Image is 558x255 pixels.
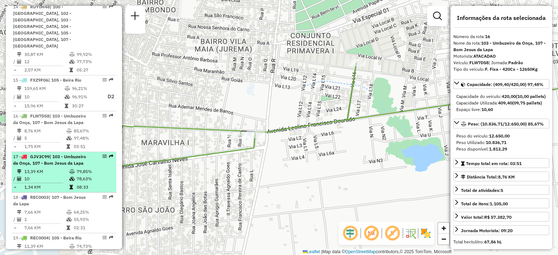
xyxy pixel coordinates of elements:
strong: R$ 57.382,70 [484,214,511,220]
div: Número da rota: [453,33,549,40]
div: Capacidade Utilizada: [456,100,546,106]
div: Capacidade do veículo: [456,93,546,100]
i: % de utilização da cubagem [69,177,75,181]
td: 78,63% [76,175,113,182]
span: 16 - [13,113,86,125]
div: Espaço livre: [456,106,546,113]
td: 30,87 KM [24,51,69,58]
strong: (09,75 pallets) [512,100,542,106]
i: Total de Atividades [17,217,21,222]
img: Fluxo de ruas [405,227,416,239]
strong: 5 [501,188,503,193]
div: Valor total: [461,214,511,221]
div: Jornada Motorista: 09:20 [461,227,513,234]
i: Distância Total [17,169,21,174]
h4: Informações da rota selecionada [453,15,549,21]
div: Peso Utilizado: [456,139,546,146]
span: | 107 - Bom Jesus da Lapa [13,194,86,206]
div: Nome da rota: [453,40,549,53]
em: Opções [102,4,107,9]
td: 7,66 KM [24,224,66,231]
em: Rota exportada [109,235,113,240]
div: Total de itens: [461,201,508,207]
div: Peso disponível: [456,146,546,152]
span: Capacidade: (409,40/420,00) 97,48% [467,82,543,87]
i: Total de Atividades [17,177,21,181]
td: 30:27 [72,102,101,110]
a: Jornada Motorista: 09:20 [453,225,549,235]
div: Total hectolitro: [453,239,549,245]
td: = [13,66,17,74]
a: Leaflet [303,249,320,254]
span: | Jornada: [489,60,523,65]
span: GJV3C99 [30,154,49,159]
span: Peso: (10.836,71/12.650,00) 85,67% [468,121,544,127]
i: % de utilização da cubagem [66,136,72,140]
div: Tipo do veículo: [453,66,549,73]
td: 10 [24,175,69,182]
strong: 16 [485,34,490,39]
i: % de utilização do peso [65,86,70,91]
strong: 1.813,29 [489,146,507,152]
span: − [441,234,446,243]
a: Zoom out [438,234,449,244]
td: 5 [24,135,66,142]
strong: FLW7D58 [469,60,489,65]
span: | 103 - Umbuzeiro da Onça, 107 - Bom Jesus da Lapa [13,154,86,166]
span: | [321,249,322,254]
strong: Padrão [508,60,523,65]
i: % de utilização do peso [66,129,72,133]
a: Total de itens:1.105,00 [453,198,549,208]
td: 2,57 KM [24,66,69,74]
em: Opções [102,195,107,199]
td: 97,48% [73,135,113,142]
td: 79,85% [76,168,113,175]
span: Exibir rótulo [384,225,401,242]
td: / [13,135,17,142]
a: Nova sessão e pesquisa [128,9,142,25]
span: 15 - [13,77,81,83]
td: = [13,143,17,150]
em: Rota exportada [109,4,113,9]
span: 19 - [13,235,82,240]
i: % de utilização do peso [69,244,75,248]
i: Total de Atividades [17,59,21,64]
i: % de utilização da cubagem [69,59,75,64]
td: 159,65 KM [24,85,64,92]
td: / [13,216,17,223]
td: = [13,102,17,110]
div: Motorista: [453,53,549,59]
span: 8,76 KM [498,174,515,180]
td: 99,92% [76,51,113,58]
span: + [441,223,446,233]
span: REC0004 [30,235,49,240]
td: 13,39 KM [24,168,69,175]
span: FLW7D58 [30,113,49,119]
em: Opções [102,235,107,240]
div: Distância Total: [461,174,515,180]
span: 17 - [13,154,86,166]
i: % de utilização do peso [69,169,75,174]
i: Total de Atividades [17,95,21,99]
strong: 67,86 hL [484,239,502,244]
em: Opções [102,114,107,118]
strong: 409,40 [498,100,512,106]
strong: 12.650,00 [489,133,510,139]
div: Peso: (10.836,71/12.650,00) 85,67% [453,130,549,155]
i: Tempo total em rota [69,68,73,72]
em: Rota exportada [109,114,113,118]
strong: 103 - Umbuzeiro da Onça, 107 - Bom Jesus da Lapa [453,40,546,52]
span: | 103 - Umbuzeiro da Onça, 107 - Bom Jesus da Lapa [13,113,86,125]
i: % de utilização da cubagem [66,217,72,222]
i: Distância Total [17,210,21,214]
div: Capacidade: (409,40/420,00) 97,48% [453,90,549,116]
em: Opções [102,154,107,159]
td: 1 [24,216,66,223]
td: 08:33 [76,184,113,191]
td: 96,21% [72,85,101,92]
td: 85,67% [73,127,113,135]
td: = [13,184,17,191]
td: 64,25% [73,209,113,216]
i: Distância Total [17,244,21,248]
i: Distância Total [17,52,21,57]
